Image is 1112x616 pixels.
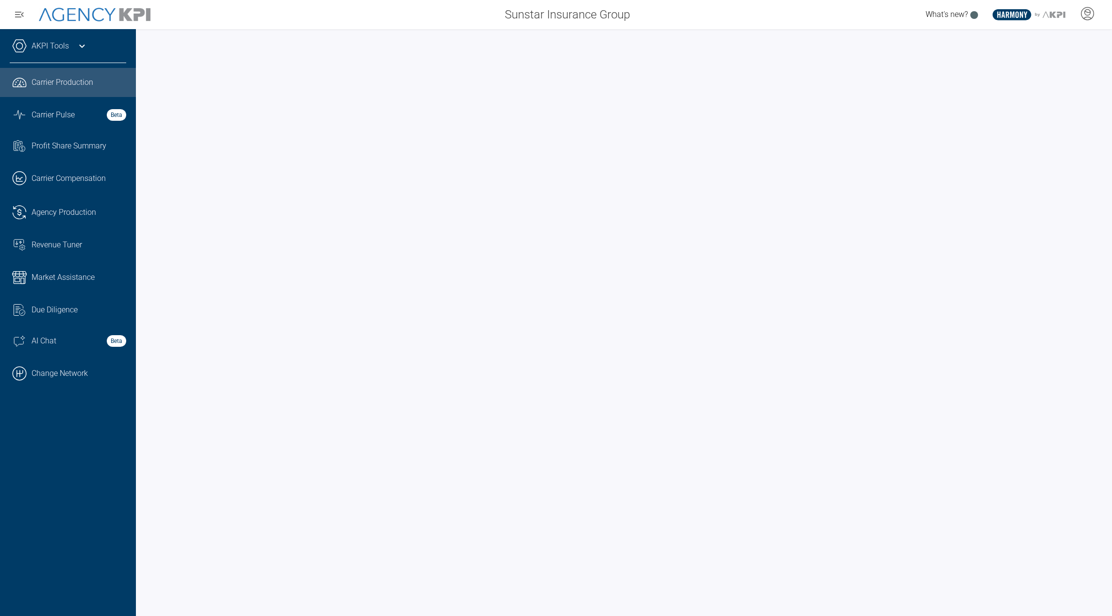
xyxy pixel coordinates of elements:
span: Revenue Tuner [32,239,82,251]
span: Profit Share Summary [32,140,106,152]
strong: Beta [107,335,126,347]
a: AKPI Tools [32,40,69,52]
span: Market Assistance [32,272,95,283]
span: AI Chat [32,335,56,347]
span: Carrier Production [32,77,93,88]
span: What's new? [926,10,968,19]
span: Agency Production [32,207,96,218]
span: Carrier Compensation [32,173,106,184]
img: AgencyKPI [39,8,150,22]
span: Carrier Pulse [32,109,75,121]
span: Due Diligence [32,304,78,316]
span: Sunstar Insurance Group [505,6,630,23]
strong: Beta [107,109,126,121]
